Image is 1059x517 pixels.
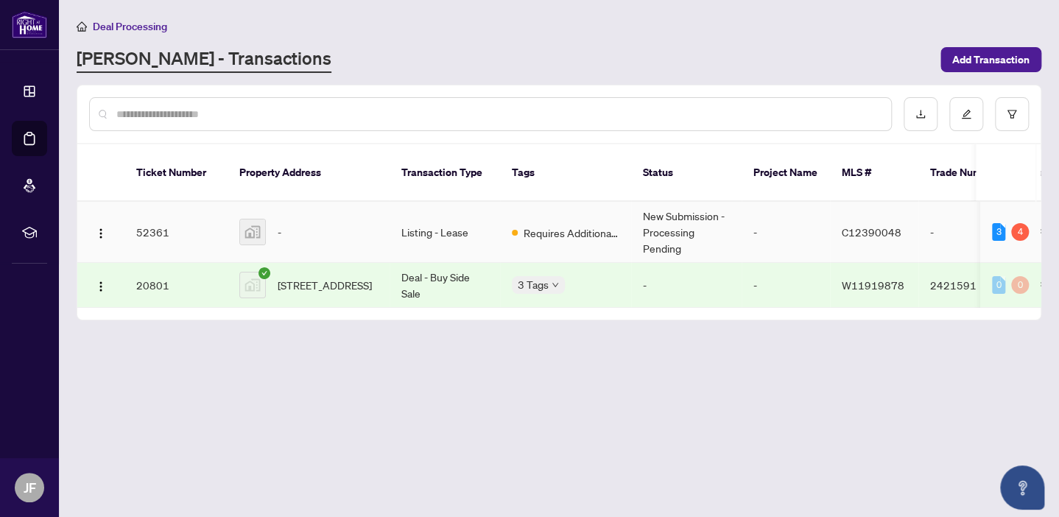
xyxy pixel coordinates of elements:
button: Logo [89,220,113,244]
span: Add Transaction [952,48,1030,71]
span: down [552,281,559,289]
td: New Submission - Processing Pending [631,202,742,263]
td: Deal - Buy Side Sale [390,263,500,308]
button: Logo [89,273,113,297]
img: Logo [95,281,107,292]
th: Tags [500,144,631,202]
button: download [904,97,937,131]
span: check-circle [258,267,270,279]
td: - [631,263,742,308]
th: Transaction Type [390,144,500,202]
span: Requires Additional Docs [524,225,619,241]
th: Status [631,144,742,202]
button: Open asap [1000,465,1044,510]
span: home [77,21,87,32]
a: [PERSON_NAME] - Transactions [77,46,331,73]
img: logo [12,11,47,38]
td: - [742,263,830,308]
td: 20801 [124,263,228,308]
button: filter [995,97,1029,131]
span: 3 Tags [518,276,549,293]
td: 52361 [124,202,228,263]
span: download [915,109,926,119]
span: W11919878 [842,278,904,292]
div: 4 [1011,223,1029,241]
span: JF [24,477,36,498]
th: Property Address [228,144,390,202]
th: Trade Number [918,144,1021,202]
span: [STREET_ADDRESS] [278,277,372,293]
button: edit [949,97,983,131]
span: Deal Processing [93,20,167,33]
span: C12390048 [842,225,901,239]
th: Ticket Number [124,144,228,202]
span: edit [961,109,971,119]
div: 0 [992,276,1005,294]
td: - [918,202,1021,263]
span: filter [1007,109,1017,119]
div: 0 [1011,276,1029,294]
td: - [742,202,830,263]
td: Listing - Lease [390,202,500,263]
span: - [278,224,281,240]
img: thumbnail-img [240,219,265,245]
img: Logo [95,228,107,239]
th: Project Name [742,144,830,202]
div: 3 [992,223,1005,241]
td: 2421591 [918,263,1021,308]
th: MLS # [830,144,918,202]
img: thumbnail-img [240,272,265,298]
button: Add Transaction [940,47,1041,72]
